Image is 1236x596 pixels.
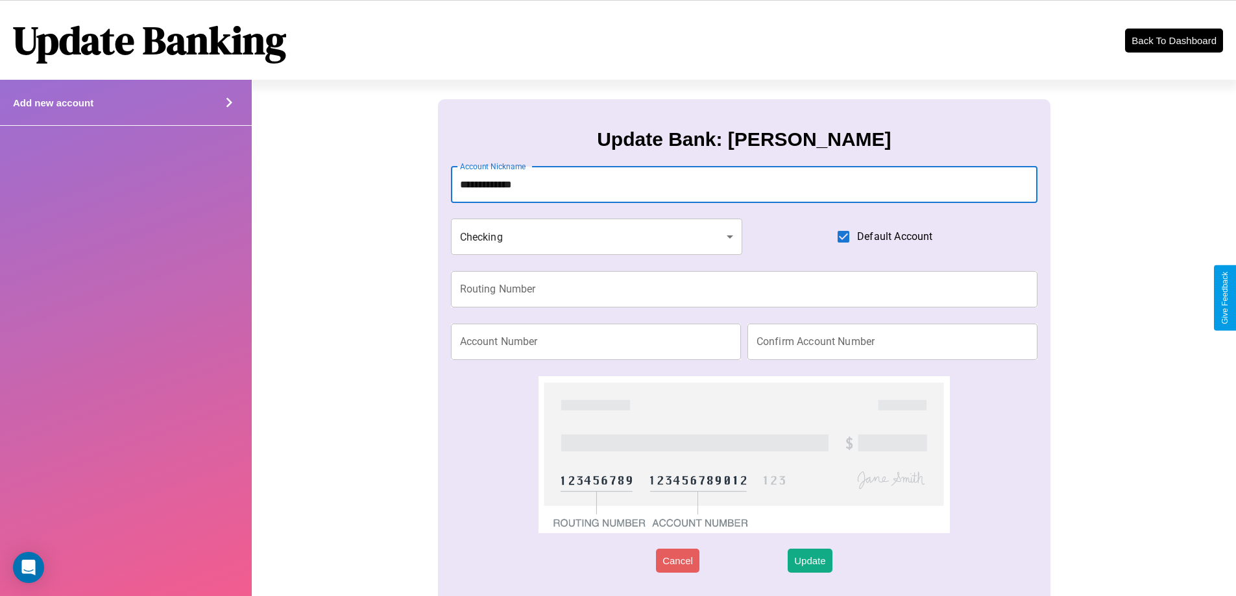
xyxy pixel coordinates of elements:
div: Give Feedback [1220,272,1230,324]
button: Cancel [656,549,699,573]
h3: Update Bank: [PERSON_NAME] [597,128,891,150]
h1: Update Banking [13,14,286,67]
span: Default Account [857,229,932,244]
label: Account Nickname [460,161,526,172]
h4: Add new account [13,97,93,108]
img: check [539,376,949,533]
button: Back To Dashboard [1125,29,1223,53]
div: Checking [451,219,743,255]
div: Open Intercom Messenger [13,552,44,583]
button: Update [788,549,832,573]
